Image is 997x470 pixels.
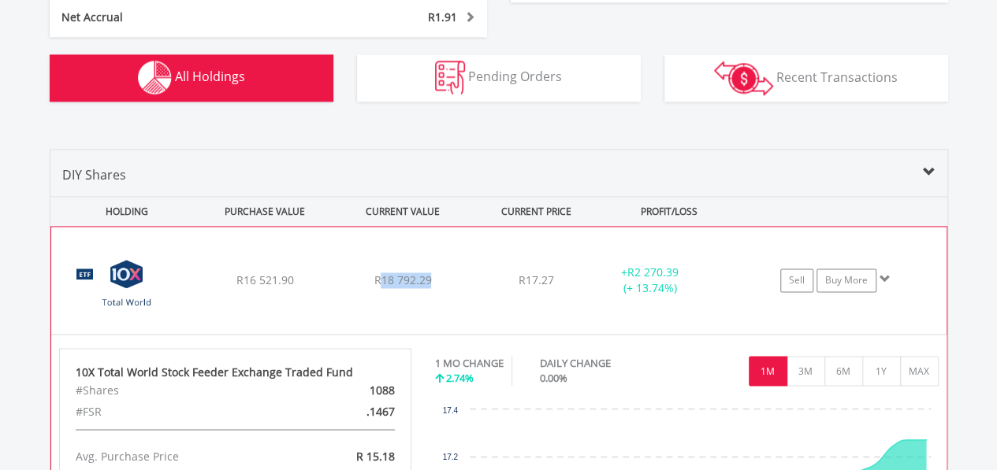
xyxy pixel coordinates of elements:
div: #FSR [64,401,292,421]
div: HOLDING [51,197,195,226]
img: transactions-zar-wht.png [714,61,773,95]
span: R16 521.90 [236,272,293,287]
img: pending_instructions-wht.png [435,61,465,94]
div: .1467 [292,401,407,421]
div: 1 MO CHANGE [435,356,504,371]
div: DAILY CHANGE [540,356,666,371]
span: DIY Shares [62,166,126,183]
span: 2.74% [446,371,474,385]
div: 10X Total World Stock Feeder Exchange Traded Fund [76,365,396,380]
div: 1088 [292,380,407,401]
div: + (+ 13.74%) [590,265,709,296]
a: Buy More [817,268,876,292]
button: Recent Transactions [664,54,948,102]
span: R2 270.39 [627,265,679,279]
text: 17.4 [443,405,459,414]
span: Recent Transactions [776,68,898,85]
span: 0.00% [540,371,567,385]
span: R1.91 [428,9,457,24]
span: R18 792.29 [374,272,431,287]
div: PURCHASE VALUE [198,197,333,226]
span: R17.27 [519,272,554,287]
div: Avg. Purchase Price [64,446,292,466]
a: Sell [780,268,813,292]
text: 17.2 [443,452,459,461]
div: #Shares [64,380,292,401]
div: CURRENT PRICE [473,197,598,226]
div: Net Accrual [50,9,305,25]
button: Pending Orders [357,54,641,102]
button: 6M [824,356,863,386]
span: R 15.18 [356,448,395,463]
img: EQU.ZA.GLOBAL.png [59,246,195,330]
button: 1Y [862,356,901,386]
button: 3M [787,356,825,386]
button: 1M [749,356,787,386]
span: Pending Orders [468,68,562,85]
div: PROFIT/LOSS [602,197,737,226]
img: holdings-wht.png [138,61,172,94]
span: All Holdings [175,68,245,85]
button: MAX [900,356,939,386]
button: All Holdings [50,54,333,102]
div: CURRENT VALUE [336,197,471,226]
